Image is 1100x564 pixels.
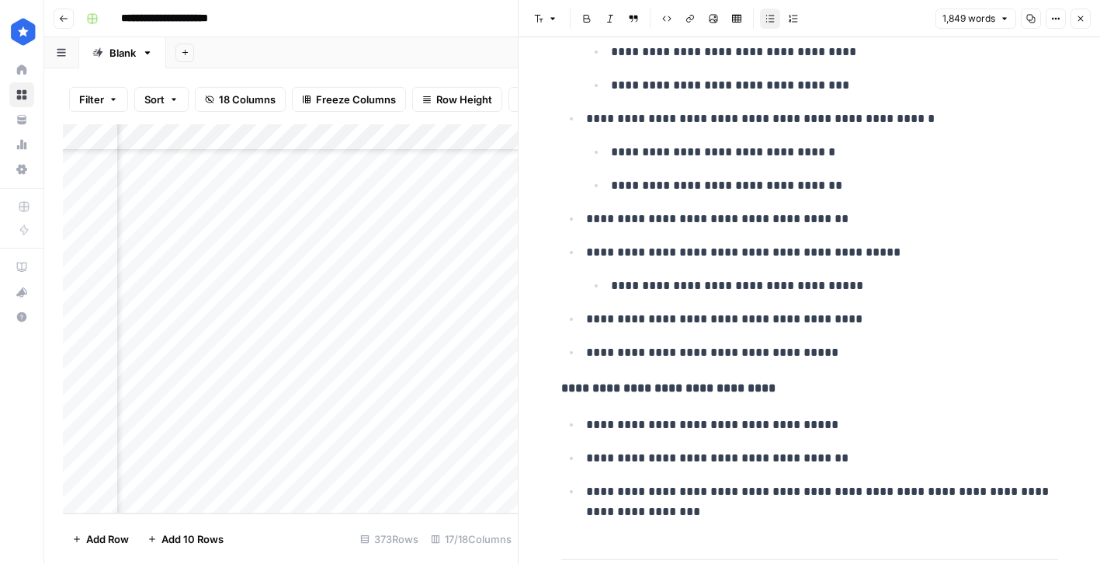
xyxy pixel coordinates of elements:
[316,92,396,107] span: Freeze Columns
[161,531,224,547] span: Add 10 Rows
[9,82,34,107] a: Browse
[935,9,1016,29] button: 1,849 words
[292,87,406,112] button: Freeze Columns
[436,92,492,107] span: Row Height
[9,12,34,51] button: Workspace: ConsumerAffairs
[10,280,33,304] div: What's new?
[9,255,34,280] a: AirOps Academy
[9,280,34,305] button: What's new?
[412,87,502,112] button: Row Height
[79,92,104,107] span: Filter
[354,527,425,552] div: 373 Rows
[134,87,189,112] button: Sort
[79,37,166,68] a: Blank
[9,157,34,182] a: Settings
[942,12,995,26] span: 1,849 words
[63,527,138,552] button: Add Row
[219,92,276,107] span: 18 Columns
[9,18,37,46] img: ConsumerAffairs Logo
[69,87,128,112] button: Filter
[86,531,129,547] span: Add Row
[138,527,233,552] button: Add 10 Rows
[9,305,34,329] button: Help + Support
[9,57,34,82] a: Home
[425,527,518,552] div: 17/18 Columns
[9,107,34,132] a: Your Data
[195,87,286,112] button: 18 Columns
[109,45,136,61] div: Blank
[9,132,34,157] a: Usage
[144,92,165,107] span: Sort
